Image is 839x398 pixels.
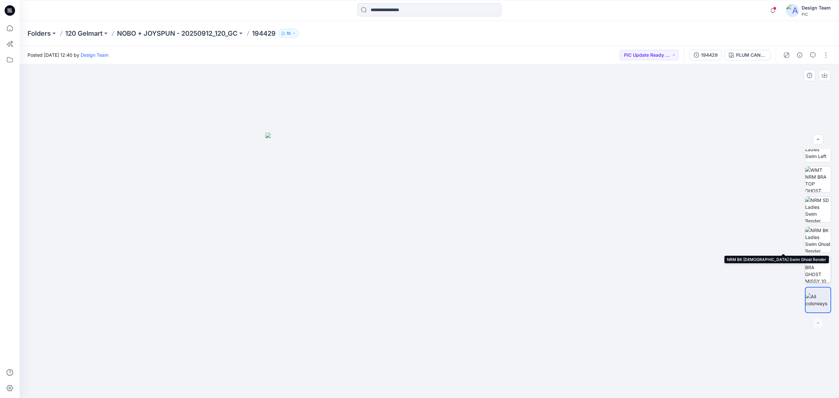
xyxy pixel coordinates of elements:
[725,50,771,60] button: PLUM CANDY_PINK MARSHMELLOW
[736,51,766,59] div: PLUM CANDY_PINK MARSHMELLOW
[805,227,831,252] img: NRM BK Ladies Swim Ghost Render
[802,12,831,17] div: PIC
[278,29,299,38] button: 10
[794,50,805,60] button: Details
[805,257,831,283] img: OPT 2 BRA GHOST MISSY 10
[286,30,291,37] p: 10
[28,29,51,38] a: Folders
[690,50,722,60] button: 194429
[28,51,108,58] span: Posted [DATE] 12:40 by
[252,29,276,38] p: 194429
[805,197,831,222] img: NRM SD Ladies Swim Render
[81,52,108,58] a: Design Team
[701,51,718,59] div: 194429
[65,29,103,38] a: 120 Gelmart
[806,293,830,307] img: All colorways
[117,29,238,38] a: NOBO + JOYSPUN - 20250912_120_GC
[802,4,831,12] div: Design Team
[265,133,593,398] img: eyJhbGciOiJIUzI1NiIsImtpZCI6IjAiLCJzbHQiOiJzZXMiLCJ0eXAiOiJKV1QifQ.eyJkYXRhIjp7InR5cGUiOiJzdG9yYW...
[805,139,831,160] img: WMT Ladies Swim Left
[805,167,831,192] img: WMT NRM BRA TOP GHOST
[786,4,799,17] img: avatar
